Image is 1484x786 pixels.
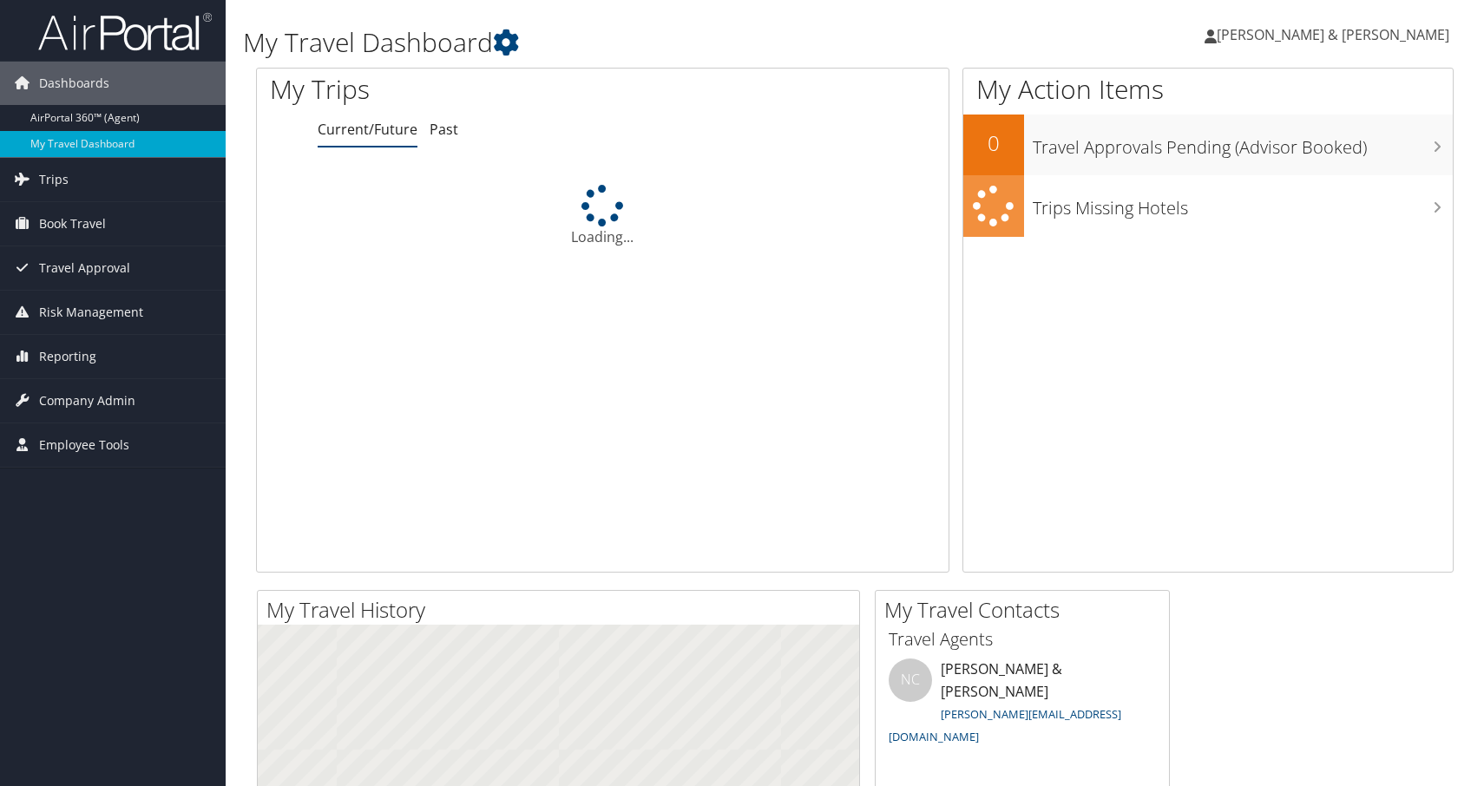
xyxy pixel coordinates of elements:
[963,71,1453,108] h1: My Action Items
[889,658,932,702] div: NC
[318,120,417,139] a: Current/Future
[39,62,109,105] span: Dashboards
[39,423,129,467] span: Employee Tools
[38,11,212,52] img: airportal-logo.png
[1033,187,1453,220] h3: Trips Missing Hotels
[889,706,1121,744] a: [PERSON_NAME][EMAIL_ADDRESS][DOMAIN_NAME]
[39,291,143,334] span: Risk Management
[1033,127,1453,160] h3: Travel Approvals Pending (Advisor Booked)
[963,128,1024,158] h2: 0
[257,185,949,247] div: Loading...
[39,379,135,422] span: Company Admin
[39,335,96,378] span: Reporting
[270,71,647,108] h1: My Trips
[39,246,130,290] span: Travel Approval
[963,175,1453,237] a: Trips Missing Hotels
[39,158,69,201] span: Trips
[889,627,1156,652] h3: Travel Agents
[1205,9,1467,61] a: [PERSON_NAME] & [PERSON_NAME]
[963,115,1453,175] a: 0Travel Approvals Pending (Advisor Booked)
[880,658,1165,751] li: [PERSON_NAME] & [PERSON_NAME]
[884,595,1169,625] h2: My Travel Contacts
[1217,25,1449,44] span: [PERSON_NAME] & [PERSON_NAME]
[430,120,458,139] a: Past
[243,24,1059,61] h1: My Travel Dashboard
[266,595,859,625] h2: My Travel History
[39,202,106,246] span: Book Travel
